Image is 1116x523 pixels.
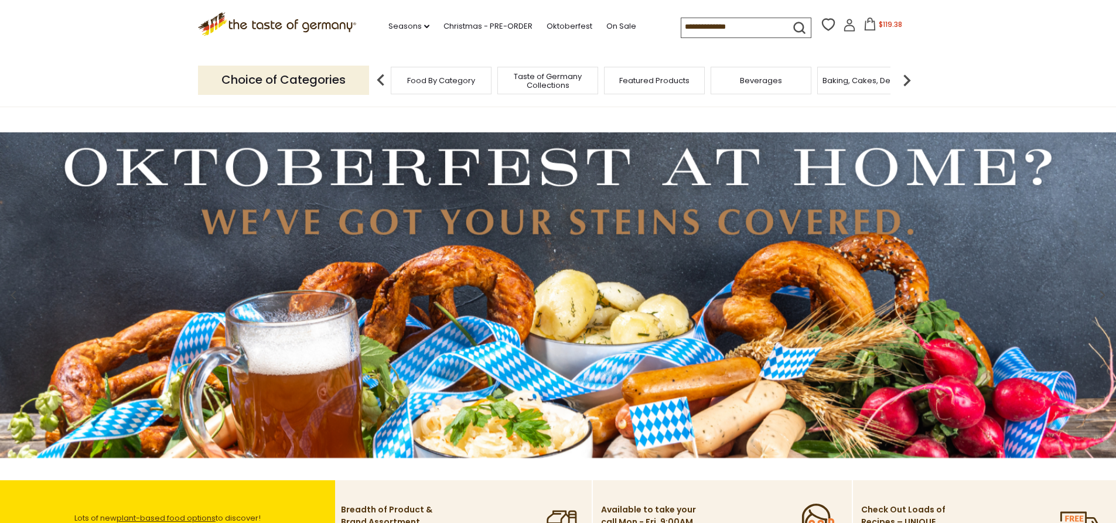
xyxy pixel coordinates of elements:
a: Baking, Cakes, Desserts [823,76,913,85]
a: Featured Products [619,76,690,85]
a: Oktoberfest [547,20,592,33]
a: Food By Category [407,76,475,85]
a: Seasons [388,20,429,33]
span: $119.38 [879,19,902,29]
button: $119.38 [858,18,908,35]
img: next arrow [895,69,919,92]
img: previous arrow [369,69,393,92]
p: Choice of Categories [198,66,369,94]
a: Taste of Germany Collections [501,72,595,90]
a: Beverages [740,76,782,85]
a: On Sale [606,20,636,33]
a: Christmas - PRE-ORDER [443,20,533,33]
